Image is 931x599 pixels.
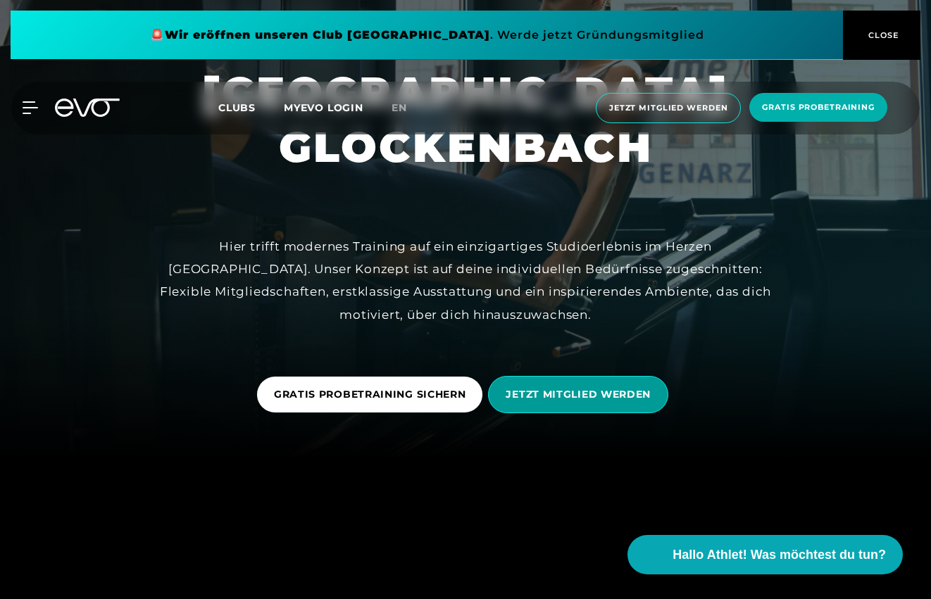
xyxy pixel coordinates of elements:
a: en [392,100,424,116]
a: MYEVO LOGIN [284,101,363,114]
span: GRATIS PROBETRAINING SICHERN [274,387,466,402]
a: Clubs [218,101,284,114]
div: Hier trifft modernes Training auf ein einzigartiges Studioerlebnis im Herzen [GEOGRAPHIC_DATA]. U... [149,235,782,326]
button: CLOSE [843,11,920,60]
a: GRATIS PROBETRAINING SICHERN [257,366,489,423]
span: Hallo Athlet! Was möchtest du tun? [673,546,886,565]
span: en [392,101,407,114]
a: JETZT MITGLIED WERDEN [488,365,674,424]
span: CLOSE [865,29,899,42]
span: Clubs [218,101,256,114]
span: Gratis Probetraining [762,101,875,113]
button: Hallo Athlet! Was möchtest du tun? [627,535,903,574]
a: Jetzt Mitglied werden [592,93,745,123]
span: Jetzt Mitglied werden [609,102,727,114]
span: JETZT MITGLIED WERDEN [506,387,651,402]
a: Gratis Probetraining [745,93,892,123]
